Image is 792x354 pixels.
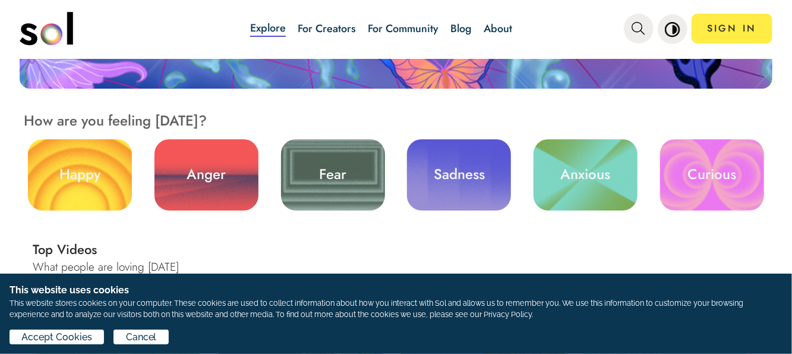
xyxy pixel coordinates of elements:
[281,139,385,211] a: Fear
[154,139,258,211] a: Anger
[28,139,132,211] a: Happy
[24,112,792,129] h2: How are you feeling [DATE]?
[113,330,168,344] button: Cancel
[368,21,438,36] a: For Community
[534,139,638,211] a: Anxious
[126,330,157,344] span: Cancel
[250,20,286,37] a: Explore
[450,21,472,36] a: Blog
[33,259,789,275] h3: What people are loving [DATE]
[298,21,356,36] a: For Creators
[692,14,772,43] a: SIGN IN
[407,139,511,211] a: Sadness
[20,8,772,49] nav: main navigation
[10,283,782,297] h1: This website uses cookies
[20,12,73,45] img: logo
[10,297,782,320] p: This website stores cookies on your computer. These cookies are used to collect information about...
[21,330,92,344] span: Accept Cookies
[10,330,104,344] button: Accept Cookies
[660,139,764,211] a: Curious
[33,240,789,259] h2: Top Videos
[484,21,512,36] a: About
